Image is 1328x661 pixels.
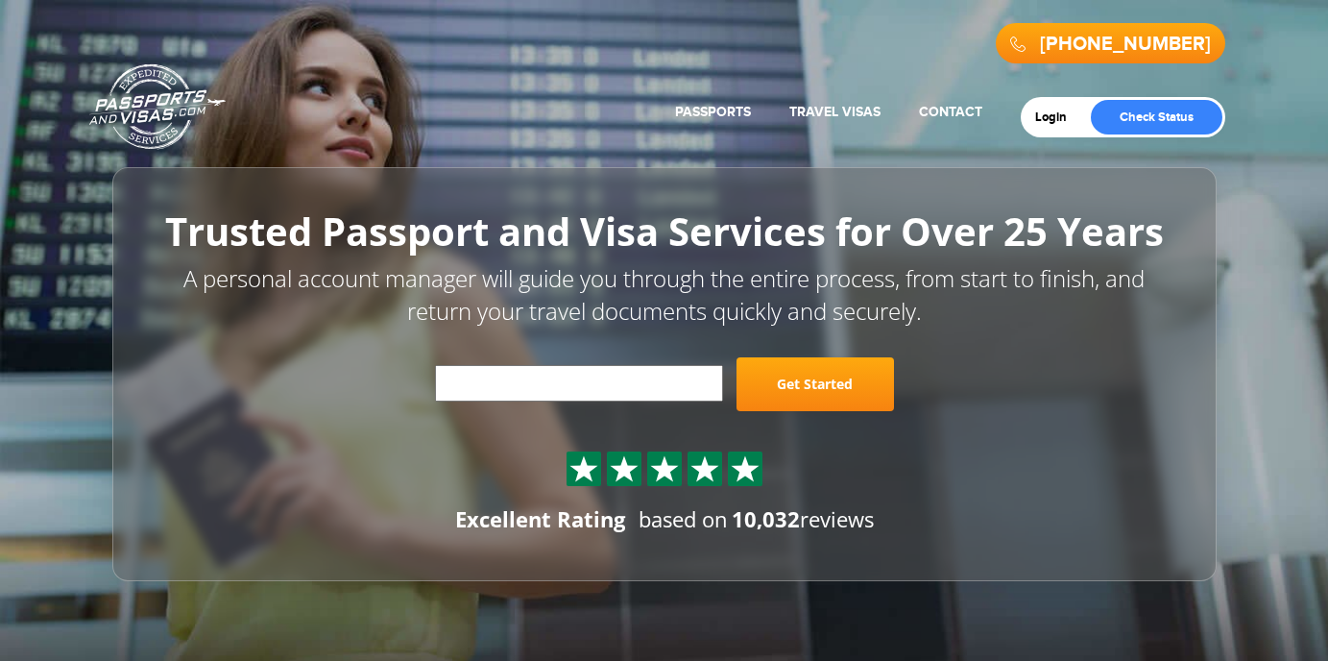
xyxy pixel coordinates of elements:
p: A personal account manager will guide you through the entire process, from start to finish, and r... [156,262,1173,329]
a: Login [1035,110,1080,125]
a: Check Status [1091,100,1222,135]
div: Excellent Rating [455,504,625,534]
a: Passports [675,104,751,120]
img: Sprite St [650,454,679,483]
a: Get Started [736,357,894,411]
img: Sprite St [569,454,598,483]
span: based on [639,504,728,533]
h1: Trusted Passport and Visa Services for Over 25 Years [156,210,1173,253]
a: Travel Visas [789,104,881,120]
img: Sprite St [610,454,639,483]
span: reviews [732,504,874,533]
a: Contact [919,104,982,120]
img: Sprite St [731,454,760,483]
a: [PHONE_NUMBER] [1040,33,1211,56]
img: Sprite St [690,454,719,483]
a: Passports & [DOMAIN_NAME] [89,63,226,150]
strong: 10,032 [732,504,800,533]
